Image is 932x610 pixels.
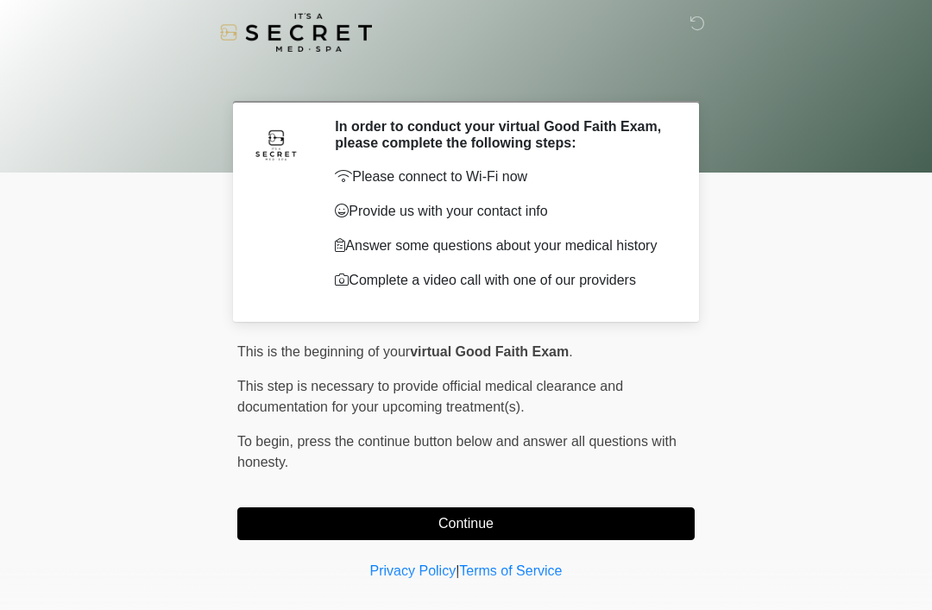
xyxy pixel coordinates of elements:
[335,236,669,256] p: Answer some questions about your medical history
[220,13,372,52] img: It's A Secret Med Spa Logo
[335,201,669,222] p: Provide us with your contact info
[410,344,569,359] strong: virtual Good Faith Exam
[335,167,669,187] p: Please connect to Wi-Fi now
[237,344,410,359] span: This is the beginning of your
[456,563,459,578] a: |
[459,563,562,578] a: Terms of Service
[224,62,708,94] h1: ‎ ‎
[370,563,457,578] a: Privacy Policy
[237,434,677,469] span: press the continue button below and answer all questions with honesty.
[569,344,572,359] span: .
[335,118,669,151] h2: In order to conduct your virtual Good Faith Exam, please complete the following steps:
[335,270,669,291] p: Complete a video call with one of our providers
[237,379,623,414] span: This step is necessary to provide official medical clearance and documentation for your upcoming ...
[237,507,695,540] button: Continue
[237,434,297,449] span: To begin,
[250,118,302,170] img: Agent Avatar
